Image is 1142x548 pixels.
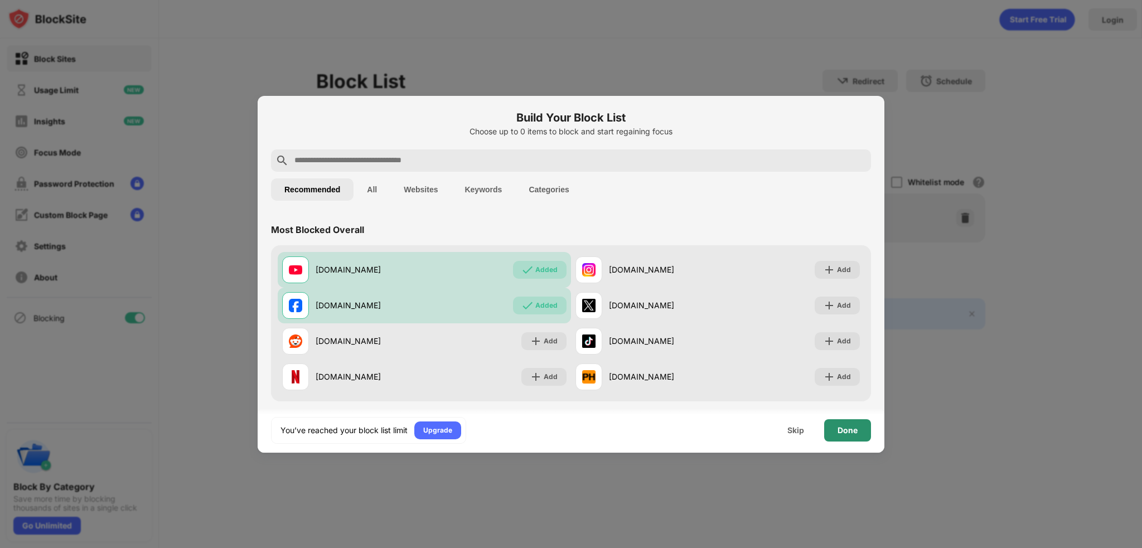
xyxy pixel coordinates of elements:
[451,178,515,201] button: Keywords
[535,300,558,311] div: Added
[582,263,596,277] img: favicons
[271,109,871,126] h6: Build Your Block List
[837,336,851,347] div: Add
[837,371,851,382] div: Add
[275,154,289,167] img: search.svg
[609,299,718,311] div: [DOMAIN_NAME]
[289,334,302,348] img: favicons
[271,178,354,201] button: Recommended
[582,334,596,348] img: favicons
[544,371,558,382] div: Add
[271,224,364,235] div: Most Blocked Overall
[390,178,451,201] button: Websites
[837,264,851,275] div: Add
[787,426,804,435] div: Skip
[354,178,390,201] button: All
[280,425,408,436] div: You’ve reached your block list limit
[289,370,302,384] img: favicons
[582,299,596,312] img: favicons
[316,299,424,311] div: [DOMAIN_NAME]
[582,370,596,384] img: favicons
[515,178,582,201] button: Categories
[316,335,424,347] div: [DOMAIN_NAME]
[544,336,558,347] div: Add
[271,127,871,136] div: Choose up to 0 items to block and start regaining focus
[609,264,718,275] div: [DOMAIN_NAME]
[316,264,424,275] div: [DOMAIN_NAME]
[423,425,452,436] div: Upgrade
[609,371,718,382] div: [DOMAIN_NAME]
[316,371,424,382] div: [DOMAIN_NAME]
[609,335,718,347] div: [DOMAIN_NAME]
[838,426,858,435] div: Done
[535,264,558,275] div: Added
[837,300,851,311] div: Add
[289,299,302,312] img: favicons
[289,263,302,277] img: favicons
